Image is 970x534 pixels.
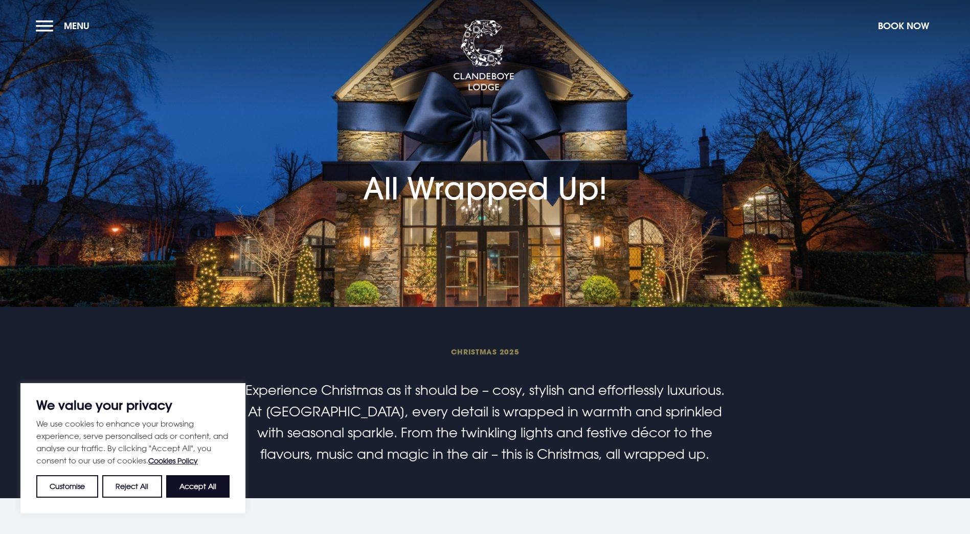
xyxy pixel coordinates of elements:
[873,15,934,37] button: Book Now
[241,347,728,357] span: Christmas 2025
[64,20,89,32] span: Menu
[102,475,162,498] button: Reject All
[36,399,230,411] p: We value your privacy
[241,380,728,464] p: Experience Christmas as it should be – cosy, stylish and effortlessly luxurious. At [GEOGRAPHIC_D...
[148,456,198,465] a: Cookies Policy
[363,105,607,206] h1: All Wrapped Up!
[453,20,514,92] img: Clandeboye Lodge
[36,475,98,498] button: Customise
[36,417,230,467] p: We use cookies to enhance your browsing experience, serve personalised ads or content, and analys...
[36,15,95,37] button: Menu
[166,475,230,498] button: Accept All
[20,383,245,514] div: We value your privacy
